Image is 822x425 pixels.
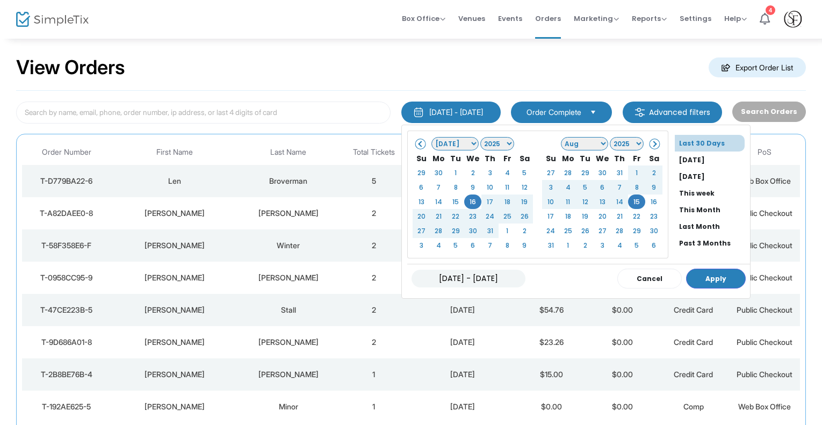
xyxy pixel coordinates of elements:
[766,5,775,15] div: 4
[594,238,611,253] td: 3
[645,238,662,253] td: 6
[464,209,481,224] td: 23
[527,107,581,118] span: Order Complete
[481,209,499,224] td: 24
[241,272,335,283] div: Lippman
[25,272,108,283] div: T-0958CC95-9
[516,326,587,358] td: $23.26
[412,369,513,380] div: 8/14/2025
[611,165,628,180] td: 31
[516,358,587,391] td: $15.00
[241,401,335,412] div: Minor
[594,180,611,195] td: 6
[113,369,236,380] div: Christina
[674,305,713,314] span: Credit Card
[576,224,594,238] td: 26
[412,337,513,348] div: 8/14/2025
[481,238,499,253] td: 7
[499,151,516,165] th: Fr
[559,238,576,253] td: 1
[634,107,645,118] img: filter
[338,358,409,391] td: 1
[481,195,499,209] td: 17
[413,209,430,224] td: 20
[499,180,516,195] td: 11
[587,294,658,326] td: $0.00
[16,56,125,80] h2: View Orders
[587,358,658,391] td: $0.00
[542,238,559,253] td: 31
[241,305,335,315] div: Stall
[241,240,335,251] div: Winter
[611,151,628,165] th: Th
[413,151,430,165] th: Su
[113,401,236,412] div: David
[156,148,193,157] span: First Name
[516,195,533,209] td: 19
[430,238,447,253] td: 4
[412,305,513,315] div: 8/14/2025
[576,165,594,180] td: 29
[675,235,750,251] li: Past 3 Months
[516,224,533,238] td: 2
[623,102,722,123] m-button: Advanced filters
[481,180,499,195] td: 10
[559,165,576,180] td: 28
[645,180,662,195] td: 9
[737,305,792,314] span: Public Checkout
[413,165,430,180] td: 29
[338,326,409,358] td: 2
[25,208,108,219] div: T-A82DAEE0-8
[542,209,559,224] td: 17
[594,195,611,209] td: 13
[464,224,481,238] td: 30
[113,337,236,348] div: michael
[516,391,587,423] td: $0.00
[338,197,409,229] td: 2
[241,208,335,219] div: Kelly
[542,195,559,209] td: 10
[464,180,481,195] td: 9
[683,402,704,411] span: Comp
[499,165,516,180] td: 4
[25,401,108,412] div: T-192AE625-5
[576,238,594,253] td: 2
[481,224,499,238] td: 31
[594,151,611,165] th: We
[447,165,464,180] td: 1
[516,165,533,180] td: 5
[680,5,711,32] span: Settings
[447,195,464,209] td: 15
[338,262,409,294] td: 2
[241,337,335,348] div: vogel
[464,165,481,180] td: 2
[686,269,746,289] button: Apply
[429,107,483,118] div: [DATE] - [DATE]
[413,107,424,118] img: monthly
[413,195,430,209] td: 13
[535,5,561,32] span: Orders
[611,180,628,195] td: 7
[645,151,662,165] th: Sa
[594,165,611,180] td: 30
[645,224,662,238] td: 30
[338,140,409,165] th: Total Tickets
[645,165,662,180] td: 2
[481,165,499,180] td: 3
[542,165,559,180] td: 27
[559,195,576,209] td: 11
[401,102,501,123] button: [DATE] - [DATE]
[628,180,645,195] td: 8
[628,224,645,238] td: 29
[516,209,533,224] td: 26
[516,151,533,165] th: Sa
[464,195,481,209] td: 16
[458,5,485,32] span: Venues
[675,135,745,152] li: Last 30 Days
[413,180,430,195] td: 6
[628,195,645,209] td: 15
[516,180,533,195] td: 12
[447,180,464,195] td: 8
[113,176,236,186] div: Len
[241,176,335,186] div: Broverman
